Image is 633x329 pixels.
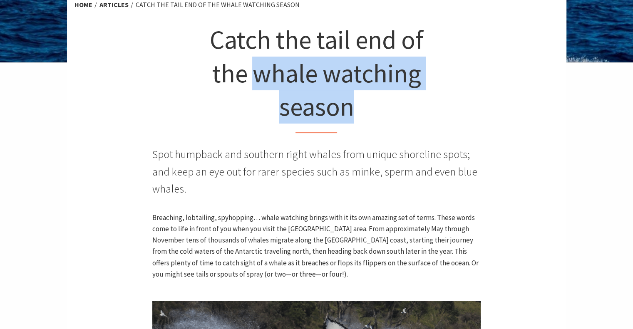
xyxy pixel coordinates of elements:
[152,212,481,280] p: Breaching, lobtailing, spyhopping… whale watching brings with it its own amazing set of terms. Th...
[152,146,481,198] p: Spot humpback and southern right whales from unique shoreline spots; and keep an eye out for rare...
[74,0,92,9] a: Home
[99,0,129,9] a: Articles
[194,23,440,133] h1: Catch the tail end of the whale watching season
